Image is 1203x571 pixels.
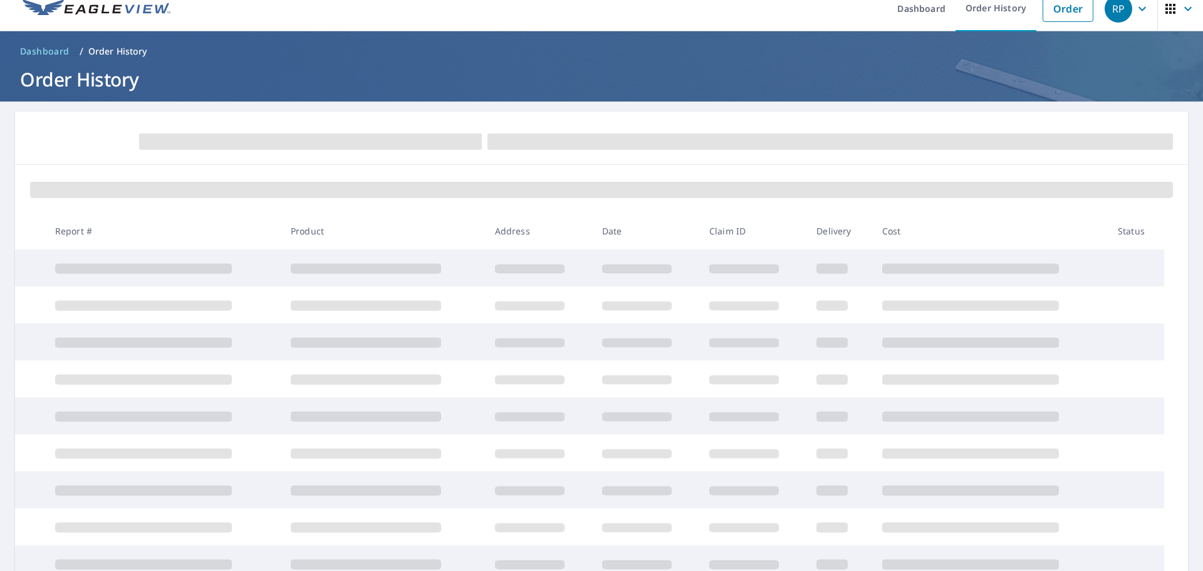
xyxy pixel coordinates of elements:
a: Dashboard [15,41,75,61]
span: Dashboard [20,45,70,58]
th: Status [1108,212,1164,249]
nav: breadcrumb [15,41,1188,61]
h1: Order History [15,66,1188,92]
th: Report # [45,212,281,249]
th: Claim ID [699,212,806,249]
th: Delivery [806,212,872,249]
th: Cost [872,212,1108,249]
p: Order History [88,45,147,58]
th: Date [592,212,699,249]
th: Product [281,212,485,249]
li: / [80,44,83,59]
th: Address [485,212,592,249]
